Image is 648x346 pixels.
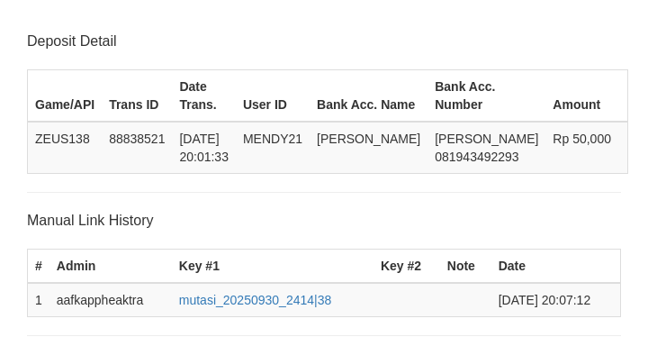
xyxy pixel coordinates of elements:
[435,132,538,146] span: [PERSON_NAME]
[440,250,491,284] th: Note
[172,69,236,122] th: Date Trans.
[102,122,172,174] td: 88838521
[27,32,621,51] p: Deposit Detail
[28,122,103,174] td: ZEUS138
[491,250,621,284] th: Date
[28,250,49,284] th: #
[28,283,49,317] td: 1
[553,132,611,146] span: Rp 50,000
[317,132,420,146] span: [PERSON_NAME]
[236,69,310,122] th: User ID
[310,69,427,122] th: Bank Acc. Name
[49,250,172,284] th: Admin
[427,69,545,122] th: Bank Acc. Number
[28,69,103,122] th: Game/API
[49,283,172,317] td: aafkappheaktra
[27,211,621,231] p: Manual Link History
[179,293,331,307] a: mutasi_20250930_2414|38
[491,283,621,317] td: [DATE] 20:07:12
[545,69,627,122] th: Amount
[179,132,229,164] span: [DATE] 20:01:33
[435,150,518,164] span: Copy 081943492293 to clipboard
[172,250,373,284] th: Key #1
[373,250,440,284] th: Key #2
[243,132,302,146] span: MENDY21
[102,69,172,122] th: Trans ID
